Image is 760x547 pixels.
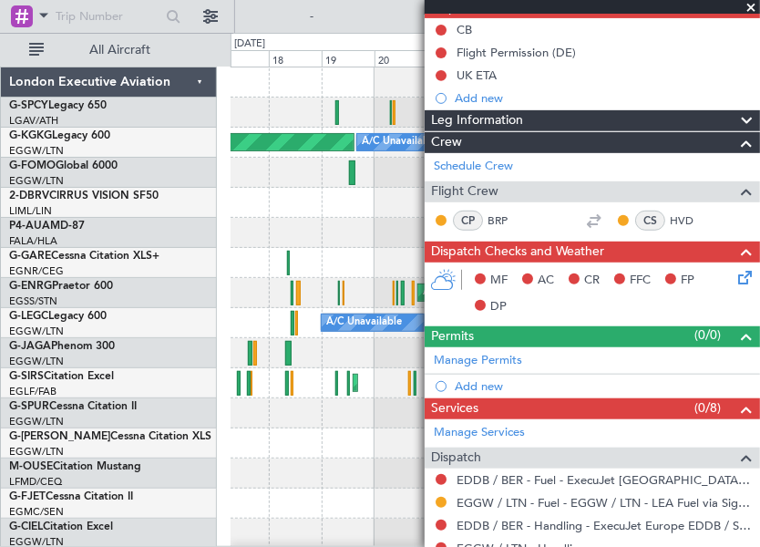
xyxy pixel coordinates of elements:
button: All Aircraft [20,36,198,65]
a: P4-AUAMD-87 [9,221,85,232]
span: G-FJET [9,491,46,502]
a: EGGW/LTN [9,174,64,188]
a: 2-DBRVCIRRUS VISION SF50 [9,191,159,201]
span: Leg Information [431,110,523,131]
a: EGGW/LTN [9,325,64,338]
a: EDDB / BER - Fuel - ExecuJet [GEOGRAPHIC_DATA] Fuel via Valcora EDDB / SXF [457,472,751,488]
a: EGGW/LTN [9,445,64,459]
span: G-FOMO [9,160,56,171]
a: EDDB / BER - Handling - ExecuJet Europe EDDB / SXF [457,518,751,533]
span: G-JAGA [9,341,51,352]
div: UK ETA [457,67,497,83]
a: G-KGKGLegacy 600 [9,130,110,141]
div: CS [635,211,665,231]
span: G-KGKG [9,130,52,141]
a: G-SIRSCitation Excel [9,371,114,382]
span: MF [490,272,508,290]
a: G-FOMOGlobal 6000 [9,160,118,171]
span: M-OUSE [9,461,53,472]
a: Manage Permits [434,352,522,370]
span: DP [490,298,507,316]
a: EGGW/LTN [9,144,64,158]
a: EGGW/LTN [9,355,64,368]
input: Trip Number [56,3,160,30]
div: 20 [375,50,427,67]
span: Services [431,398,478,419]
div: A/C Unavailable [326,309,402,336]
a: G-SPCYLegacy 650 [9,100,107,111]
div: 18 [269,50,322,67]
span: (0/0) [694,325,721,345]
a: LIML/LIN [9,204,52,218]
span: FP [681,272,694,290]
span: All Aircraft [47,44,192,57]
span: P4-AUA [9,221,50,232]
a: EGGW / LTN - Fuel - EGGW / LTN - LEA Fuel via Signature in EGGW [457,495,751,511]
span: G-SIRS [9,371,44,382]
span: G-SPUR [9,401,49,412]
a: LFMD/CEQ [9,475,62,489]
a: G-LEGCLegacy 600 [9,311,107,322]
div: [DATE] [234,36,265,52]
div: AOG Maint London ([GEOGRAPHIC_DATA]) [423,279,627,306]
span: G-SPCY [9,100,48,111]
span: Flight Crew [431,181,498,202]
span: Dispatch [431,448,481,469]
span: CR [584,272,600,290]
a: G-ENRGPraetor 600 [9,281,113,292]
span: G-LEGC [9,311,48,322]
span: Dispatch Checks and Weather [431,242,604,263]
a: FALA/HLA [9,234,57,248]
a: EGMC/SEN [9,505,64,519]
div: CB [457,22,472,37]
div: Add new [455,90,751,106]
span: (0/8) [694,398,721,418]
a: HVD [670,212,711,229]
div: Flight Permission (DE) [457,45,576,60]
span: AC [538,272,554,290]
span: G-CIEL [9,521,43,532]
div: A/C Unavailable [GEOGRAPHIC_DATA] (Ataturk) [362,129,588,156]
a: G-CIELCitation Excel [9,521,113,532]
a: EGGW/LTN [9,415,64,428]
a: G-SPURCessna Citation II [9,401,137,412]
a: Schedule Crew [434,158,513,176]
span: FFC [630,272,651,290]
span: G-GARE [9,251,51,262]
a: LGAV/ATH [9,114,58,128]
span: Permits [431,326,474,347]
div: Add new [455,378,751,394]
a: BRP [488,212,529,229]
a: Manage Services [434,424,525,442]
a: EGLF/FAB [9,385,56,398]
div: 17 [216,50,269,67]
a: G-[PERSON_NAME]Cessna Citation XLS [9,431,211,442]
span: G-ENRG [9,281,52,292]
a: EGSS/STN [9,294,57,308]
a: G-JAGAPhenom 300 [9,341,115,352]
div: CP [453,211,483,231]
a: G-FJETCessna Citation II [9,491,133,502]
a: G-GARECessna Citation XLS+ [9,251,159,262]
a: M-OUSECitation Mustang [9,461,141,472]
span: Crew [431,132,462,153]
span: G-[PERSON_NAME] [9,431,110,442]
span: 2-DBRV [9,191,49,201]
a: EGNR/CEG [9,264,64,278]
div: 19 [322,50,375,67]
